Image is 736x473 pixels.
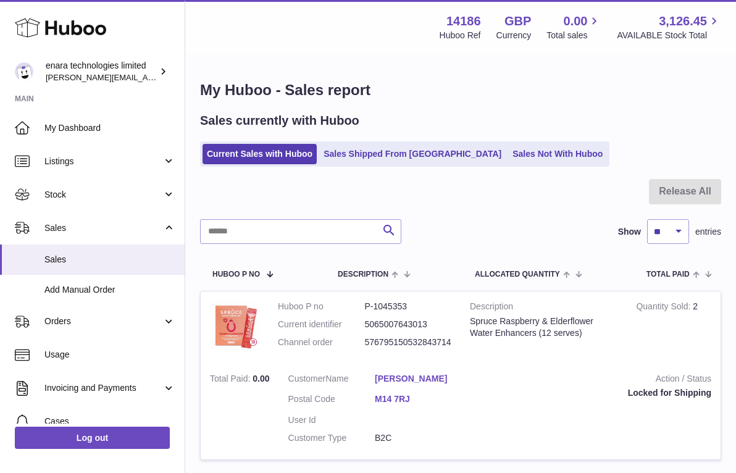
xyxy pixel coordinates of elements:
[695,226,721,238] span: entries
[564,13,588,30] span: 0.00
[636,301,693,314] strong: Quantity Sold
[627,291,721,364] td: 2
[44,316,162,327] span: Orders
[200,112,359,129] h2: Sales currently with Huboo
[288,414,375,426] dt: User Id
[546,30,601,41] span: Total sales
[44,189,162,201] span: Stock
[617,30,721,41] span: AVAILABLE Stock Total
[278,337,365,348] dt: Channel order
[278,319,365,330] dt: Current identifier
[496,30,532,41] div: Currency
[200,80,721,100] h1: My Huboo - Sales report
[212,270,260,278] span: Huboo P no
[203,144,317,164] a: Current Sales with Huboo
[288,432,375,444] dt: Customer Type
[617,13,721,41] a: 3,126.45 AVAILABLE Stock Total
[375,432,462,444] dd: B2C
[44,222,162,234] span: Sales
[508,144,607,164] a: Sales Not With Huboo
[375,393,462,405] a: M14 7RJ
[44,284,175,296] span: Add Manual Order
[253,374,269,383] span: 0.00
[659,13,707,30] span: 3,126.45
[646,270,690,278] span: Total paid
[475,270,560,278] span: ALLOCATED Quantity
[375,373,462,385] a: [PERSON_NAME]
[504,13,531,30] strong: GBP
[210,374,253,387] strong: Total Paid
[44,122,175,134] span: My Dashboard
[44,382,162,394] span: Invoicing and Payments
[44,156,162,167] span: Listings
[365,319,452,330] dd: 5065007643013
[44,349,175,361] span: Usage
[470,316,617,339] div: Spruce Raspberry & Elderflower Water Enhancers (12 serves)
[288,373,375,388] dt: Name
[365,301,452,312] dd: P-1045353
[618,226,641,238] label: Show
[480,373,711,388] strong: Action / Status
[288,393,375,408] dt: Postal Code
[15,62,33,81] img: Dee@enara.co
[210,301,259,350] img: 1747668806.jpeg
[319,144,506,164] a: Sales Shipped From [GEOGRAPHIC_DATA]
[470,301,617,316] strong: Description
[288,374,326,383] span: Customer
[44,254,175,266] span: Sales
[278,301,365,312] dt: Huboo P no
[46,60,157,83] div: enara technologies limited
[46,72,248,82] span: [PERSON_NAME][EMAIL_ADDRESS][DOMAIN_NAME]
[44,416,175,427] span: Cases
[338,270,388,278] span: Description
[480,387,711,399] div: Locked for Shipping
[446,13,481,30] strong: 14186
[365,337,452,348] dd: 576795150532843714
[440,30,481,41] div: Huboo Ref
[546,13,601,41] a: 0.00 Total sales
[15,427,170,449] a: Log out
